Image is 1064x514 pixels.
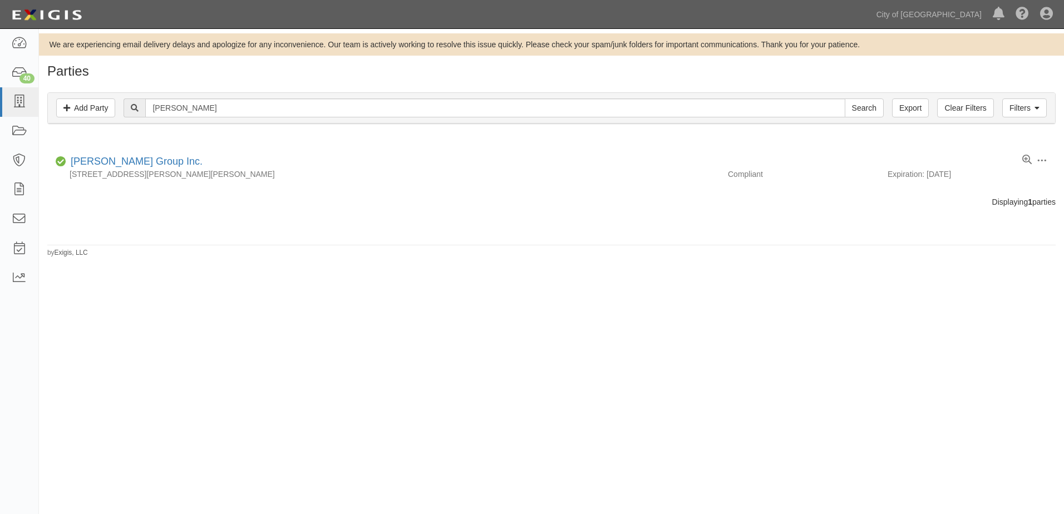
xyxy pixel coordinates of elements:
img: logo-5460c22ac91f19d4615b14bd174203de0afe785f0fc80cf4dbbc73dc1793850b.png [8,5,85,25]
a: Export [892,98,929,117]
a: Clear Filters [937,98,993,117]
i: Compliant [56,158,66,166]
a: View results summary [1022,155,1032,166]
div: Expiration: [DATE] [888,169,1056,180]
div: Compliant [720,169,888,180]
div: We are experiencing email delivery delays and apologize for any inconvenience. Our team is active... [39,39,1064,50]
input: Search [845,98,884,117]
a: City of [GEOGRAPHIC_DATA] [871,3,987,26]
h1: Parties [47,64,1056,78]
a: Filters [1002,98,1047,117]
div: [STREET_ADDRESS][PERSON_NAME][PERSON_NAME] [47,169,720,180]
a: [PERSON_NAME] Group Inc. [71,156,203,167]
i: Help Center - Complianz [1016,8,1029,21]
div: Displaying parties [39,196,1064,207]
small: by [47,248,88,258]
a: Add Party [56,98,115,117]
div: Galloway Group Inc. [66,155,203,169]
b: 1 [1028,197,1032,206]
a: Exigis, LLC [55,249,88,256]
div: 40 [19,73,35,83]
input: Search [145,98,845,117]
